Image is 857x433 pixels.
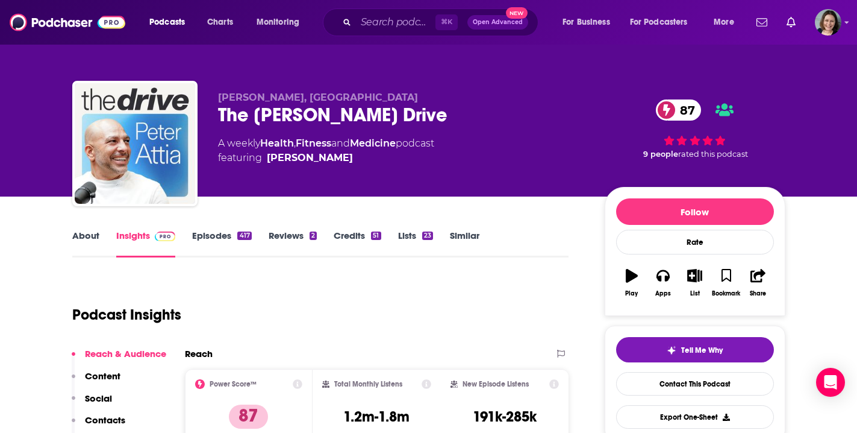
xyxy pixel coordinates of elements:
span: Podcasts [149,14,185,31]
button: open menu [554,13,625,32]
h1: Podcast Insights [72,306,181,324]
a: Contact This Podcast [616,372,774,396]
div: A weekly podcast [218,136,434,165]
span: and [331,137,350,149]
button: Follow [616,198,774,225]
button: open menu [622,13,705,32]
button: Apps [647,261,679,305]
p: Reach & Audience [85,348,166,359]
h2: Power Score™ [210,380,257,388]
span: 9 people [643,150,678,159]
h2: Reach [185,348,213,359]
div: 2 [310,232,317,240]
span: ⌘ K [435,14,458,30]
span: featuring [218,151,434,165]
div: Play [625,290,638,297]
div: Apps [655,290,671,297]
img: The Peter Attia Drive [75,83,195,204]
img: Podchaser Pro [155,232,176,241]
button: Social [72,393,112,415]
div: Rate [616,230,774,254]
div: Search podcasts, credits, & more... [334,8,550,36]
button: open menu [141,13,201,32]
img: User Profile [815,9,841,36]
img: Podchaser - Follow, Share and Rate Podcasts [10,11,125,34]
button: open menu [705,13,749,32]
div: 23 [422,232,433,240]
span: Charts [207,14,233,31]
span: [PERSON_NAME], [GEOGRAPHIC_DATA] [218,92,418,103]
a: InsightsPodchaser Pro [116,230,176,258]
button: Content [72,370,120,393]
a: Episodes417 [192,230,251,258]
h3: 1.2m-1.8m [343,408,410,426]
h3: 191k-285k [473,408,537,426]
div: List [690,290,700,297]
span: Logged in as micglogovac [815,9,841,36]
a: Show notifications dropdown [782,12,800,33]
span: Monitoring [257,14,299,31]
span: 87 [668,100,701,121]
span: New [506,7,528,19]
button: open menu [248,13,315,32]
div: 87 9 peoplerated this podcast [605,92,785,166]
h2: New Episode Listens [463,380,529,388]
input: Search podcasts, credits, & more... [356,13,435,32]
p: 87 [229,405,268,429]
a: 87 [656,100,701,121]
div: 51 [371,232,381,240]
button: Share [742,261,773,305]
a: Dr. Peter Attia [267,151,353,165]
button: tell me why sparkleTell Me Why [616,337,774,362]
button: Bookmark [711,261,742,305]
div: Bookmark [712,290,740,297]
span: Open Advanced [473,19,523,25]
button: List [679,261,710,305]
span: rated this podcast [678,150,748,159]
p: Content [85,370,120,382]
a: Show notifications dropdown [752,12,772,33]
a: Health [260,137,294,149]
p: Contacts [85,414,125,426]
button: Export One-Sheet [616,405,774,429]
span: For Podcasters [630,14,688,31]
span: More [714,14,734,31]
div: Share [750,290,766,297]
button: Open AdvancedNew [467,15,528,30]
h2: Total Monthly Listens [334,380,402,388]
div: 417 [237,232,251,240]
p: Social [85,393,112,404]
a: About [72,230,99,258]
a: Medicine [350,137,396,149]
button: Show profile menu [815,9,841,36]
img: tell me why sparkle [667,346,676,355]
div: Open Intercom Messenger [816,368,845,397]
span: Tell Me Why [681,346,723,355]
button: Reach & Audience [72,348,166,370]
span: , [294,137,296,149]
span: For Business [563,14,610,31]
a: Reviews2 [269,230,317,258]
a: Similar [450,230,479,258]
a: Lists23 [398,230,433,258]
button: Play [616,261,647,305]
a: Charts [199,13,240,32]
a: Credits51 [334,230,381,258]
a: Fitness [296,137,331,149]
